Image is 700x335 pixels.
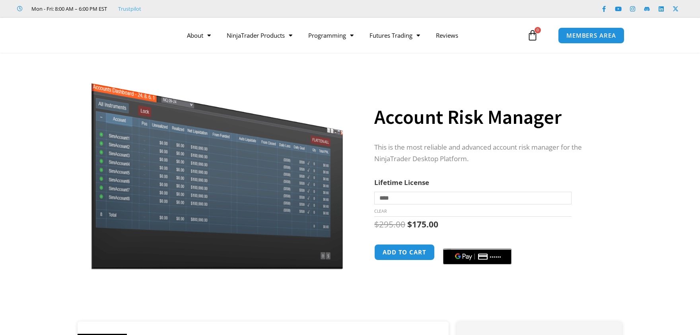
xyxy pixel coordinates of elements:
a: Clear options [374,208,387,214]
a: 0 [515,24,550,47]
span: Mon - Fri: 8:00 AM – 6:00 PM EST [29,4,107,13]
h1: Account Risk Manager [374,103,607,131]
label: Lifetime License [374,178,429,187]
a: Reviews [428,26,466,44]
img: Screenshot 2024-08-26 15462845454 [89,67,345,270]
nav: Menu [179,26,525,44]
span: MEMBERS AREA [566,33,616,39]
span: 0 [535,27,541,33]
img: LogoAI | Affordable Indicators – NinjaTrader [65,21,151,50]
bdi: 175.00 [407,219,438,230]
span: $ [407,219,412,230]
a: Trustpilot [118,4,141,13]
p: This is the most reliable and advanced account risk manager for the NinjaTrader Desktop Platform. [374,142,607,165]
a: MEMBERS AREA [558,27,624,44]
bdi: 295.00 [374,219,405,230]
button: Add to cart [374,244,435,260]
button: Buy with GPay [443,248,511,264]
a: NinjaTrader Products [219,26,300,44]
iframe: Secure payment input frame [441,243,513,244]
a: About [179,26,219,44]
text: •••••• [490,254,502,260]
a: Futures Trading [362,26,428,44]
a: Programming [300,26,362,44]
span: $ [374,219,379,230]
